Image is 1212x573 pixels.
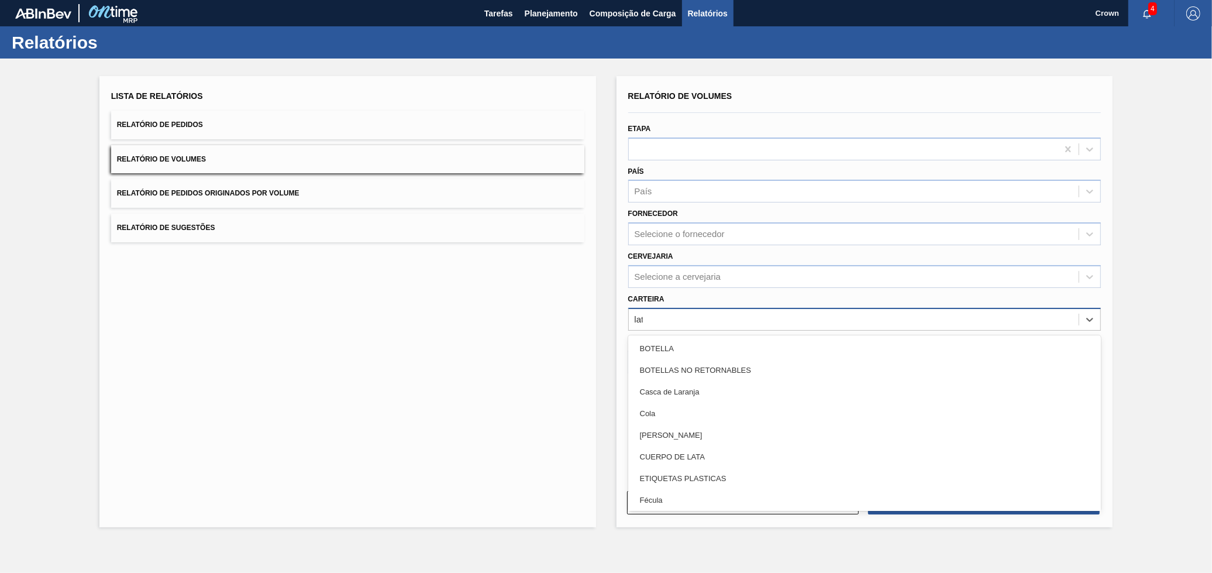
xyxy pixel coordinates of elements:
button: Relatório de Volumes [111,145,584,174]
span: Relatório de Volumes [628,91,732,101]
span: Relatório de Pedidos Originados por Volume [117,189,299,197]
button: Relatório de Sugestões [111,214,584,242]
span: 4 [1148,2,1157,15]
span: Relatório de Sugestões [117,224,215,232]
div: Fécula [628,489,1101,511]
div: [PERSON_NAME] [628,424,1101,446]
span: Planejamento [525,6,578,20]
span: Relatório de Pedidos [117,121,203,129]
button: Relatório de Pedidos [111,111,584,139]
div: Cola [628,403,1101,424]
div: ETIQUETAS PLASTICAS [628,468,1101,489]
label: Fornecedor [628,210,678,218]
span: Relatório de Volumes [117,155,206,163]
div: Selecione o fornecedor [635,229,725,239]
label: Carteira [628,295,664,303]
button: Notificações [1128,5,1166,22]
label: País [628,167,644,176]
div: BOTELLA [628,338,1101,359]
div: Casca de Laranja [628,381,1101,403]
div: CUERPO DE LATA [628,446,1101,468]
div: Selecione a cervejaria [635,272,721,282]
span: Lista de Relatórios [111,91,203,101]
button: Relatório de Pedidos Originados por Volume [111,179,584,208]
img: TNhmsLtSVTkK8tSr43FrP2fwEKptu5GPRR3wAAAABJRU5ErkJggg== [15,8,71,19]
span: Composição de Carga [590,6,676,20]
label: Cervejaria [628,252,673,260]
span: Relatórios [688,6,728,20]
label: Etapa [628,125,651,133]
div: País [635,187,652,197]
img: Logout [1186,6,1200,20]
button: Limpar [627,491,859,514]
span: Tarefas [484,6,513,20]
div: BOTELLAS NO RETORNABLES [628,359,1101,381]
h1: Relatórios [12,36,219,49]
